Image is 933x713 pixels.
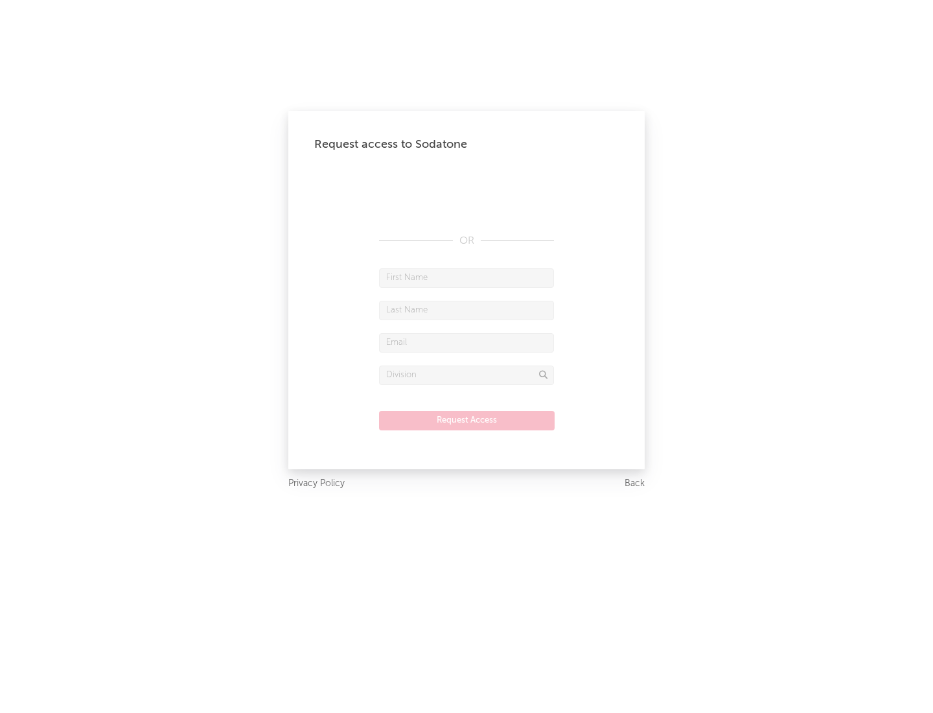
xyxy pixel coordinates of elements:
input: Last Name [379,301,554,320]
input: First Name [379,268,554,288]
a: Privacy Policy [288,476,345,492]
div: OR [379,233,554,249]
button: Request Access [379,411,555,430]
div: Request access to Sodatone [314,137,619,152]
a: Back [625,476,645,492]
input: Email [379,333,554,353]
input: Division [379,366,554,385]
